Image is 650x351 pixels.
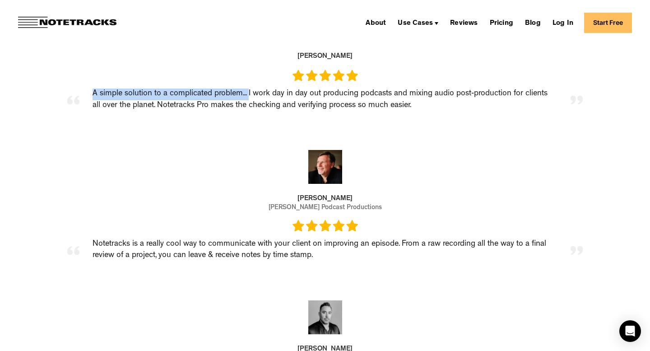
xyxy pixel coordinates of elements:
a: Reviews [446,15,481,30]
div: [PERSON_NAME] [297,195,353,205]
div: Use Cases [394,15,442,30]
a: About [362,15,390,30]
a: Start Free [584,13,632,33]
div: [PERSON_NAME] [297,53,353,62]
a: Blog [521,15,544,30]
div: [PERSON_NAME] Podcast Productions [269,205,382,212]
div: Use Cases [398,20,433,27]
a: Pricing [486,15,517,30]
div: Open Intercom Messenger [619,320,641,342]
div: Notetracks is a really cool way to communicate with your client on improving an episode. From a r... [86,239,564,262]
a: Log In [549,15,577,30]
div: A simple solution to a complicated problem... I work day in day out producing podcasts and mixing... [86,89,564,112]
